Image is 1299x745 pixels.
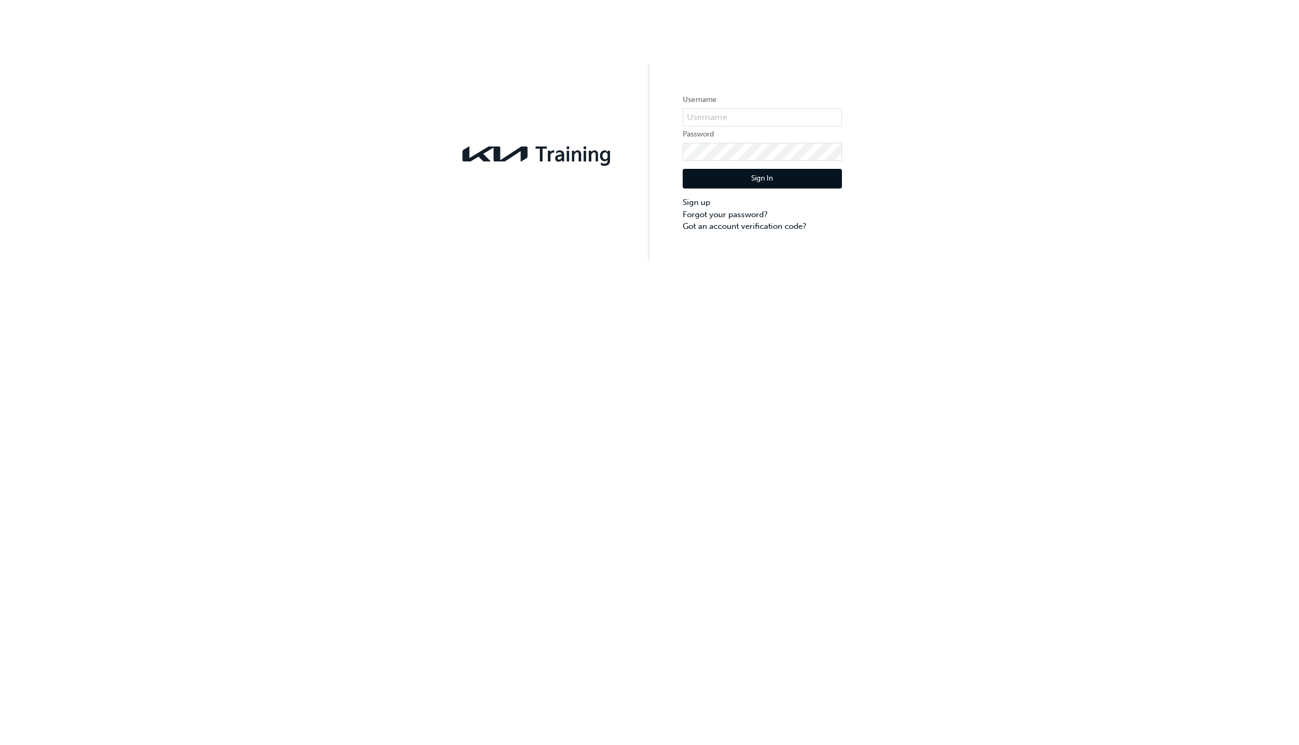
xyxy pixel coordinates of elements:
label: Password [683,128,842,141]
input: Username [683,108,842,126]
label: Username [683,93,842,106]
a: Sign up [683,196,842,209]
a: Got an account verification code? [683,220,842,233]
img: kia-training [458,140,617,168]
button: Sign In [683,169,842,189]
a: Forgot your password? [683,209,842,221]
